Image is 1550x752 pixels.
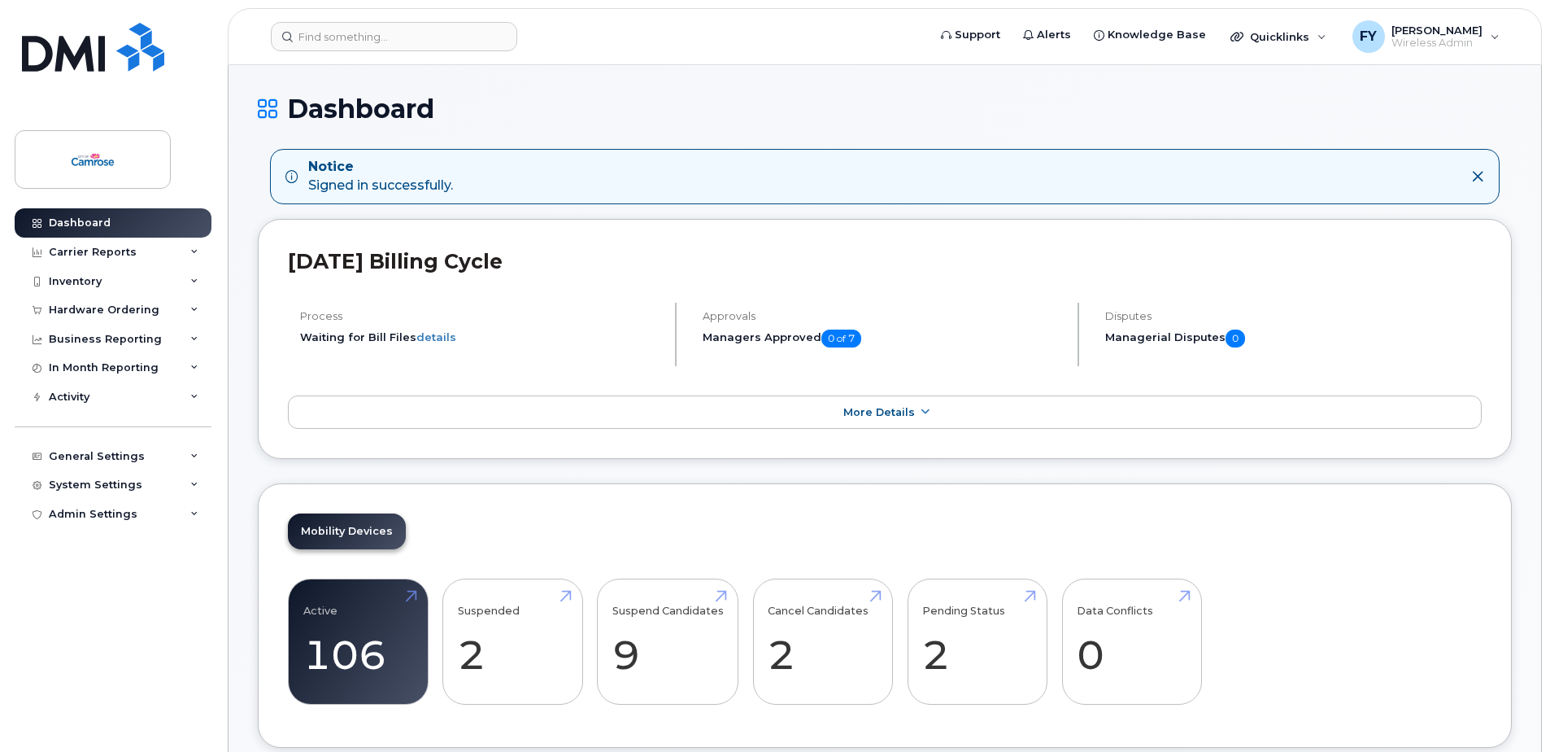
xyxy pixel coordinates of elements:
a: Pending Status 2 [922,588,1032,696]
a: Active 106 [303,588,413,696]
a: Data Conflicts 0 [1077,588,1186,696]
a: Suspended 2 [458,588,568,696]
strong: Notice [308,158,453,177]
span: 0 of 7 [821,330,861,348]
span: 0 [1226,330,1245,348]
h1: Dashboard [258,94,1512,123]
h5: Managerial Disputes [1105,330,1482,348]
h5: Managers Approved [703,330,1064,348]
span: More Details [843,406,915,418]
li: Waiting for Bill Files [300,330,661,345]
h4: Approvals [703,310,1064,322]
a: Suspend Candidates 9 [612,588,724,696]
h2: [DATE] Billing Cycle [288,249,1482,273]
h4: Process [300,310,661,322]
a: Mobility Devices [288,514,406,549]
div: Signed in successfully. [308,158,453,195]
a: Cancel Candidates 2 [768,588,877,696]
h4: Disputes [1105,310,1482,322]
a: details [416,330,456,343]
